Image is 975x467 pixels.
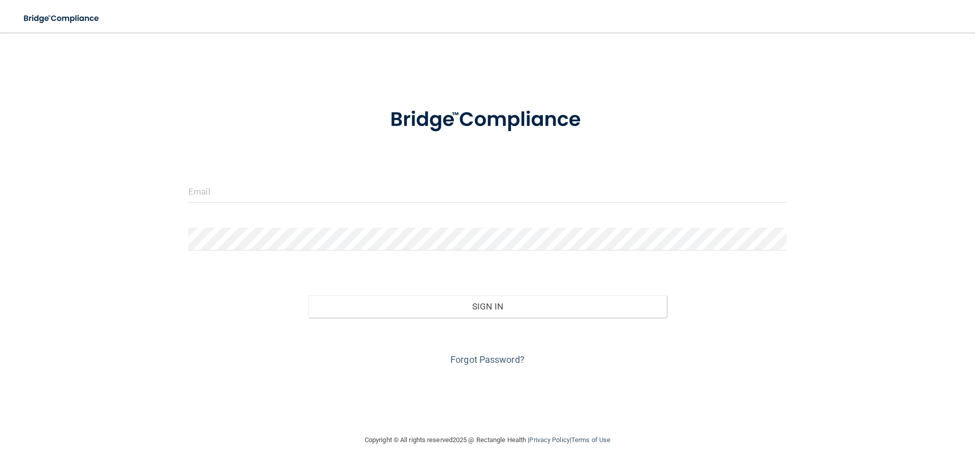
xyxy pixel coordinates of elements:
[308,295,667,318] button: Sign In
[571,436,610,444] a: Terms of Use
[450,354,525,365] a: Forgot Password?
[529,436,569,444] a: Privacy Policy
[15,8,109,29] img: bridge_compliance_login_screen.278c3ca4.svg
[188,180,787,203] input: Email
[302,424,673,456] div: Copyright © All rights reserved 2025 @ Rectangle Health | |
[369,94,606,146] img: bridge_compliance_login_screen.278c3ca4.svg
